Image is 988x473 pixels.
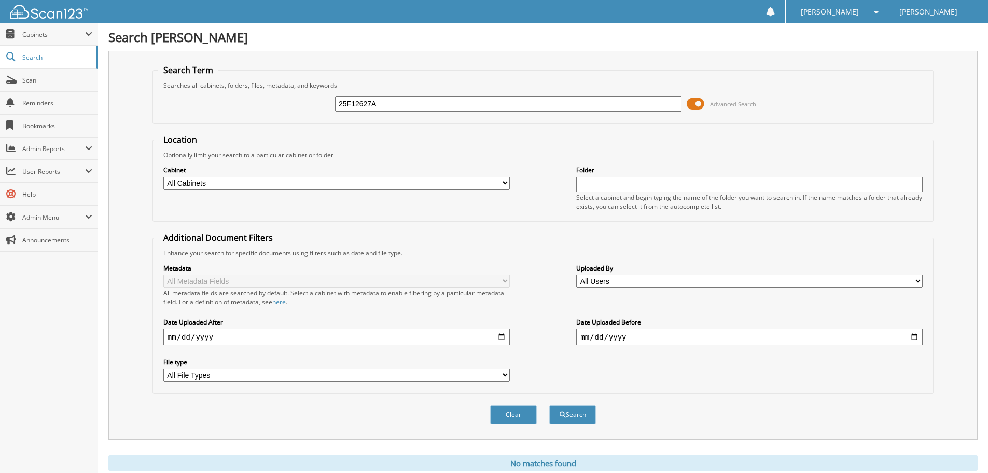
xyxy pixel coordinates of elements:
[576,318,923,327] label: Date Uploaded Before
[22,30,85,39] span: Cabinets
[22,236,92,245] span: Announcements
[22,99,92,107] span: Reminders
[158,64,218,76] legend: Search Term
[163,289,510,306] div: All metadata fields are searched by default. Select a cabinet with metadata to enable filtering b...
[22,167,85,176] span: User Reports
[22,144,85,153] span: Admin Reports
[158,134,202,145] legend: Location
[10,5,88,19] img: scan123-logo-white.svg
[108,455,978,471] div: No matches found
[710,100,756,108] span: Advanced Search
[163,358,510,367] label: File type
[158,81,928,90] div: Searches all cabinets, folders, files, metadata, and keywords
[22,53,91,62] span: Search
[272,298,286,306] a: here
[576,264,923,273] label: Uploaded By
[158,249,928,258] div: Enhance your search for specific documents using filters such as date and file type.
[899,9,957,15] span: [PERSON_NAME]
[158,151,928,159] div: Optionally limit your search to a particular cabinet or folder
[22,121,92,130] span: Bookmarks
[490,405,537,424] button: Clear
[22,76,92,85] span: Scan
[576,166,923,174] label: Folder
[163,318,510,327] label: Date Uploaded After
[576,193,923,211] div: Select a cabinet and begin typing the name of the folder you want to search in. If the name match...
[801,9,859,15] span: [PERSON_NAME]
[158,232,278,244] legend: Additional Document Filters
[163,264,510,273] label: Metadata
[22,190,92,199] span: Help
[576,329,923,345] input: end
[163,329,510,345] input: start
[22,213,85,222] span: Admin Menu
[549,405,596,424] button: Search
[108,29,978,46] h1: Search [PERSON_NAME]
[163,166,510,174] label: Cabinet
